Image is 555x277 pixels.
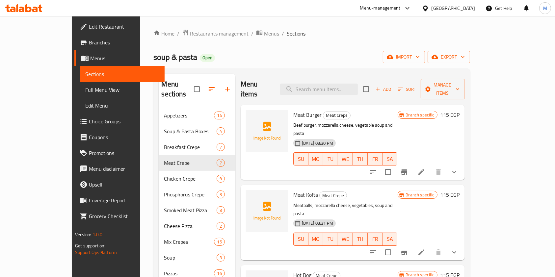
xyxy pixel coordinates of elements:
[388,53,420,61] span: import
[385,234,395,244] span: SA
[246,110,288,152] img: Meat Burger
[164,222,216,230] span: Cheese Pizza
[426,81,460,97] span: Manage items
[543,5,547,12] span: M
[397,84,418,94] button: Sort
[164,159,216,167] span: Meat Crepe
[446,164,462,180] button: show more
[383,152,397,165] button: SA
[299,140,336,146] span: [DATE] 03:30 PM
[217,160,225,166] span: 7
[241,79,272,99] h2: Menu items
[338,233,353,246] button: WE
[159,123,235,139] div: Soup & Pasta Boxes4
[356,154,365,164] span: TH
[74,177,165,192] a: Upsell
[217,159,225,167] div: items
[164,238,214,246] div: Mix Crepes
[217,254,225,262] div: items
[75,230,91,239] span: Version:
[177,30,179,38] li: /
[370,154,380,164] span: FR
[398,86,416,93] span: Sort
[80,82,165,98] a: Full Menu View
[353,233,368,246] button: TH
[217,175,225,183] div: items
[403,112,437,118] span: Branch specific
[381,165,395,179] span: Select to update
[200,54,215,62] div: Open
[308,233,323,246] button: MO
[320,192,347,199] span: Meat Crepe
[74,208,165,224] a: Grocery Checklist
[370,234,380,244] span: FR
[89,181,159,189] span: Upsell
[190,82,204,96] span: Select all sections
[217,206,225,214] div: items
[293,110,322,120] span: Meat Burger
[433,53,465,61] span: export
[365,164,381,180] button: sort-choices
[360,4,401,12] div: Menu-management
[311,234,321,244] span: MO
[153,29,470,38] nav: breadcrumb
[323,152,338,165] button: TU
[396,164,412,180] button: Branch-specific-item
[217,191,225,198] span: 3
[85,70,159,78] span: Sections
[89,165,159,173] span: Menu disclaimer
[159,250,235,265] div: Soup3
[394,84,421,94] span: Sort items
[159,171,235,187] div: Chicken Crepe9
[89,196,159,204] span: Coverage Report
[217,207,225,214] span: 3
[214,238,225,246] div: items
[373,84,394,94] button: Add
[450,168,458,176] svg: Show Choices
[85,86,159,94] span: Full Menu View
[164,127,216,135] div: Soup & Pasta Boxes
[159,155,235,171] div: Meat Crepe7
[293,190,318,200] span: Meat Kofta
[153,50,197,64] span: soup & pasta
[80,98,165,113] a: Edit Menu
[417,168,425,176] a: Edit menu item
[365,244,381,260] button: sort-choices
[92,230,103,239] span: 1.0.0
[323,233,338,246] button: TU
[373,84,394,94] span: Add item
[217,222,225,230] div: items
[264,30,279,38] span: Menus
[450,248,458,256] svg: Show Choices
[89,23,159,31] span: Edit Restaurant
[323,112,350,119] span: Meat Crepe
[421,79,465,99] button: Manage items
[74,35,165,50] a: Branches
[296,154,306,164] span: SU
[90,54,159,62] span: Menus
[446,244,462,260] button: show more
[182,29,249,38] a: Restaurants management
[164,143,216,151] span: Breakfast Crepe
[440,190,460,199] h6: 115 EGP
[353,152,368,165] button: TH
[428,51,470,63] button: export
[74,145,165,161] a: Promotions
[319,191,347,199] div: Meat Crepe
[164,112,214,119] span: Appetizers
[164,254,216,262] span: Soup
[204,81,220,97] span: Sort sections
[299,220,336,226] span: [DATE] 03:31 PM
[246,190,288,232] img: Meat Kofta
[383,51,425,63] button: import
[217,144,225,150] span: 7
[432,5,475,12] div: [GEOGRAPHIC_DATA]
[80,66,165,82] a: Sections
[293,233,308,246] button: SU
[190,30,249,38] span: Restaurants management
[217,255,225,261] span: 3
